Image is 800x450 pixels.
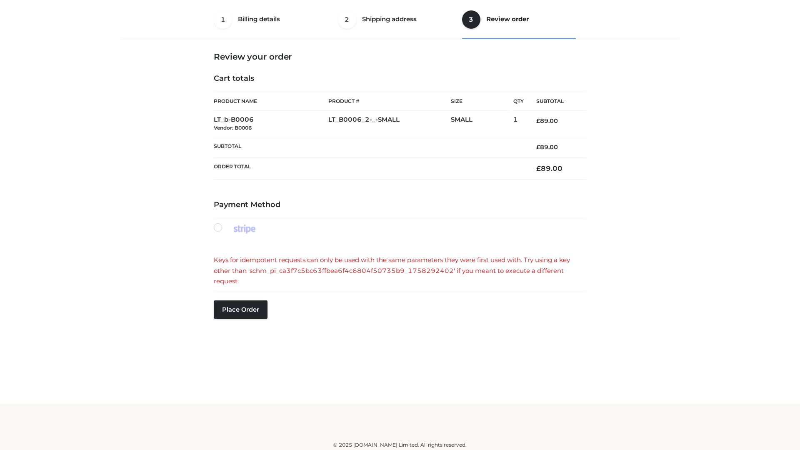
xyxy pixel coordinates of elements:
h4: Cart totals [214,74,586,83]
bdi: 89.00 [536,117,558,125]
td: 1 [513,111,524,137]
span: £ [536,143,540,151]
th: Order Total [214,157,524,180]
div: Keys for idempotent requests can only be used with the same parameters they were first used with.... [214,255,586,287]
td: LT_b-B0006 [214,111,328,137]
th: Subtotal [214,137,524,157]
button: Place order [214,300,267,319]
h3: Review your order [214,52,586,62]
th: Size [451,92,509,111]
td: LT_B0006_2-_-SMALL [328,111,451,137]
th: Product # [328,92,451,111]
td: SMALL [451,111,513,137]
th: Product Name [214,92,328,111]
bdi: 89.00 [536,143,558,151]
h4: Payment Method [214,200,586,210]
bdi: 89.00 [536,164,562,172]
th: Subtotal [524,92,586,111]
small: Vendor: B0006 [214,125,252,131]
span: £ [536,164,541,172]
div: © 2025 [DOMAIN_NAME] Limited. All rights reserved. [124,441,676,449]
th: Qty [513,92,524,111]
span: £ [536,117,540,125]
